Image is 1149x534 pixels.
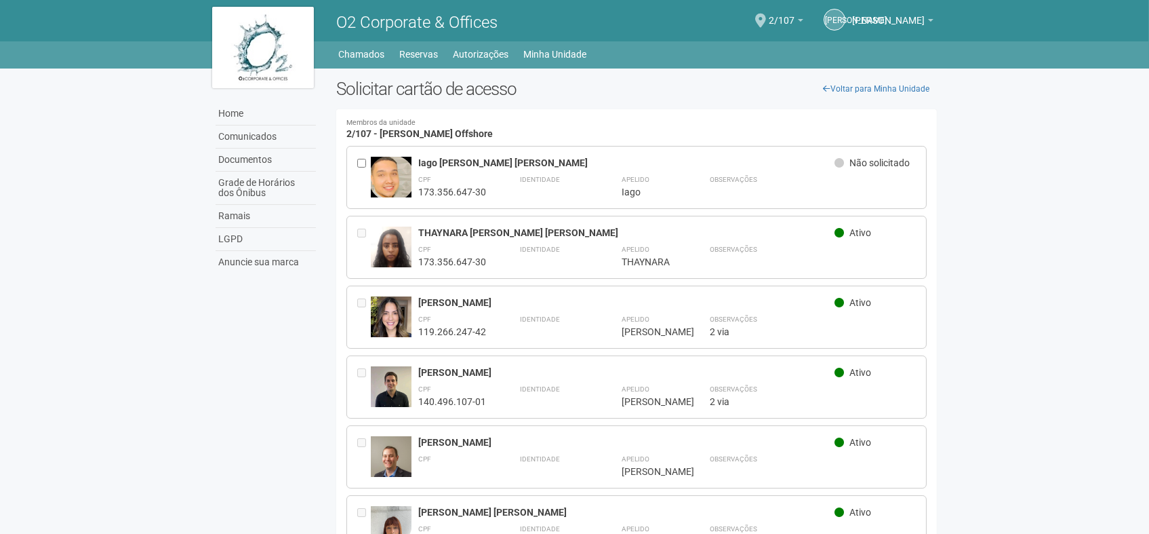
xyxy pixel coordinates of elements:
strong: Identidade [520,316,560,323]
span: Ativo [849,367,871,378]
span: Ativo [849,297,871,308]
div: Iago [PERSON_NAME] [PERSON_NAME] [418,157,835,169]
span: Ativo [849,437,871,448]
strong: Apelido [622,385,649,393]
small: Membros da unidade [346,119,927,127]
img: user.jpg [371,157,411,199]
strong: CPF [418,246,431,253]
span: Ativo [849,227,871,238]
div: 140.496.107-01 [418,396,486,408]
span: Não solicitado [849,157,910,168]
img: user.jpg [371,436,411,497]
strong: Observações [710,385,757,393]
h2: Solicitar cartão de acesso [336,79,938,99]
strong: CPF [418,176,431,183]
strong: CPF [418,385,431,393]
strong: Identidade [520,385,560,393]
div: THAYNARA [622,256,676,268]
a: Minha Unidade [524,45,587,64]
div: Entre em contato com a Aministração para solicitar o cancelamento ou 2a via [357,297,371,338]
strong: Apelido [622,246,649,253]
img: user.jpg [371,366,411,407]
a: Home [216,102,316,126]
div: [PERSON_NAME] [622,326,676,338]
strong: CPF [418,455,431,463]
a: Comunicados [216,126,316,149]
div: 119.266.247-42 [418,326,486,338]
div: [PERSON_NAME] [418,366,835,379]
strong: Observações [710,316,757,323]
a: Voltar para Minha Unidade [815,79,937,99]
strong: Observações [710,455,757,463]
strong: Apelido [622,525,649,533]
strong: Identidade [520,525,560,533]
strong: Observações [710,246,757,253]
div: 2 via [710,326,916,338]
strong: Apelido [622,316,649,323]
strong: Identidade [520,455,560,463]
strong: CPF [418,525,431,533]
strong: Identidade [520,176,560,183]
div: [PERSON_NAME] [418,297,835,309]
span: Juliana Oliveira [852,2,925,26]
strong: Identidade [520,246,560,253]
div: [PERSON_NAME] [418,436,835,449]
div: 173.356.647-30 [418,186,486,198]
div: Entre em contato com a Aministração para solicitar o cancelamento ou 2a via [357,227,371,268]
strong: Observações [710,176,757,183]
img: logo.jpg [212,7,314,88]
strong: Apelido [622,455,649,463]
div: [PERSON_NAME] [PERSON_NAME] [418,506,835,518]
div: Iago [622,186,676,198]
a: Chamados [339,45,385,64]
a: Reservas [400,45,439,64]
a: 2/107 [769,17,803,28]
div: [PERSON_NAME] [622,465,676,478]
a: Anuncie sua marca [216,251,316,273]
div: THAYNARA [PERSON_NAME] [PERSON_NAME] [418,227,835,239]
a: LGPD [216,228,316,251]
a: Autorizações [453,45,509,64]
span: 2/107 [769,2,794,26]
a: [PERSON_NAME] [824,9,845,31]
img: user.jpg [371,227,411,281]
strong: Observações [710,525,757,533]
img: user.jpg [371,297,411,364]
strong: CPF [418,316,431,323]
a: Grade de Horários dos Ônibus [216,172,316,205]
a: Documentos [216,149,316,172]
span: Ativo [849,507,871,518]
div: 173.356.647-30 [418,256,486,268]
div: Entre em contato com a Aministração para solicitar o cancelamento ou 2a via [357,366,371,408]
div: Entre em contato com a Aministração para solicitar o cancelamento ou 2a via [357,436,371,478]
div: [PERSON_NAME] [622,396,676,408]
div: 2 via [710,396,916,408]
h4: 2/107 - [PERSON_NAME] Offshore [346,119,927,139]
strong: Apelido [622,176,649,183]
span: O2 Corporate & Offices [336,13,498,32]
a: Ramais [216,205,316,228]
a: [PERSON_NAME] [852,17,933,28]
